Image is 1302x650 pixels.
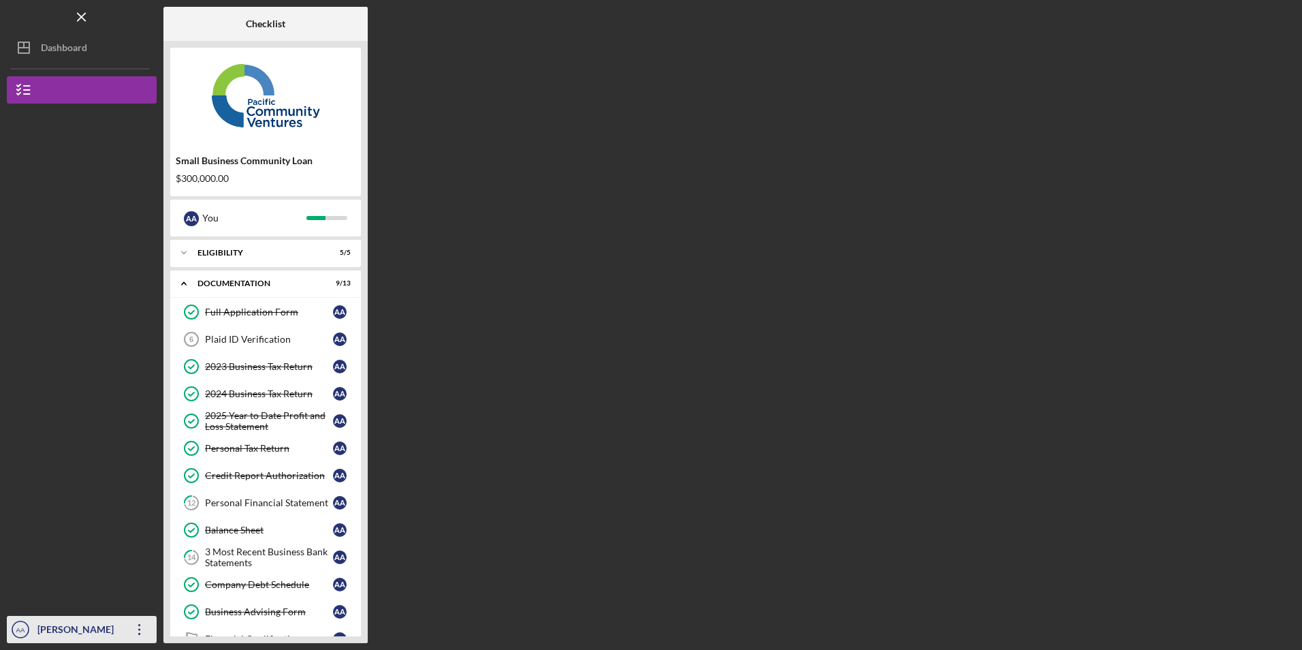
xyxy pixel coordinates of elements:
div: Financial Qualification [205,634,333,645]
b: Checklist [246,18,285,29]
text: AA [16,626,25,634]
div: A A [333,632,347,646]
a: 6Plaid ID VerificationAA [177,326,354,353]
div: Documentation [197,279,317,288]
div: A A [333,305,347,319]
div: 2025 Year to Date Profit and Loss Statement [205,410,333,432]
div: A A [333,523,347,537]
a: Business Advising FormAA [177,598,354,625]
div: Personal Financial Statement [205,497,333,508]
tspan: 6 [189,335,193,343]
div: You [202,206,306,230]
a: 2024 Business Tax ReturnAA [177,380,354,407]
a: 2025 Year to Date Profit and Loss StatementAA [177,407,354,435]
div: Plaid ID Verification [205,334,333,345]
div: Eligibility [197,249,317,257]
div: 2024 Business Tax Return [205,388,333,399]
div: A A [333,605,347,619]
div: 3 Most Recent Business Bank Statements [205,546,333,568]
button: AA[PERSON_NAME] [7,616,157,643]
a: 12Personal Financial StatementAA [177,489,354,516]
div: Business Advising Form [205,606,333,617]
div: A A [333,414,347,428]
div: $300,000.00 [176,173,355,184]
div: A A [333,496,347,510]
div: Balance Sheet [205,525,333,536]
div: 9 / 13 [326,279,351,288]
div: A A [333,469,347,482]
div: A A [333,387,347,401]
a: Company Debt ScheduleAA [177,571,354,598]
a: Credit Report AuthorizationAA [177,462,354,489]
tspan: 14 [187,553,196,562]
div: Dashboard [41,34,87,65]
div: [PERSON_NAME] [34,616,123,647]
div: A A [184,211,199,226]
div: Company Debt Schedule [205,579,333,590]
div: A A [333,551,347,564]
div: A A [333,442,347,455]
div: A A [333,360,347,373]
div: 2023 Business Tax Return [205,361,333,372]
div: Small Business Community Loan [176,155,355,166]
button: Dashboard [7,34,157,61]
tspan: 12 [187,499,195,508]
div: 5 / 5 [326,249,351,257]
div: Credit Report Authorization [205,470,333,481]
a: Balance SheetAA [177,516,354,544]
a: Full Application FormAA [177,298,354,326]
div: A A [333,578,347,591]
a: Personal Tax ReturnAA [177,435,354,462]
a: 143 Most Recent Business Bank StatementsAA [177,544,354,571]
div: Personal Tax Return [205,443,333,454]
div: A A [333,332,347,346]
img: Product logo [170,55,361,136]
div: Full Application Form [205,307,333,318]
a: 2023 Business Tax ReturnAA [177,353,354,380]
